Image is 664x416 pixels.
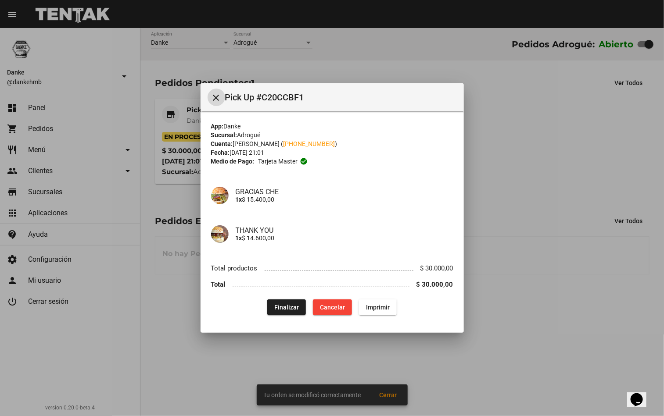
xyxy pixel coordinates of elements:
[359,299,397,315] button: Imprimir
[627,381,655,407] iframe: chat widget
[274,304,299,311] span: Finalizar
[211,187,229,204] img: f44e3677-93e0-45e7-9b22-8afb0cb9c0b5.png
[211,140,233,147] strong: Cuenta:
[366,304,390,311] span: Imprimir
[211,157,255,166] strong: Medio de Pago:
[208,89,225,106] button: Cerrar
[236,196,453,203] p: $ 15.400,00
[211,132,237,139] strong: Sucursal:
[313,299,352,315] button: Cancelar
[211,139,453,148] div: [PERSON_NAME] ( )
[225,90,457,104] span: Pick Up #C20CCBF1
[211,123,224,130] strong: App:
[211,148,453,157] div: [DATE] 21:01
[211,131,453,139] div: Adrogué
[258,157,298,166] span: Tarjeta master
[267,299,306,315] button: Finalizar
[236,235,453,242] p: $ 14.600,00
[211,277,453,293] li: Total $ 30.000,00
[284,140,335,147] a: [PHONE_NUMBER]
[211,149,230,156] strong: Fecha:
[211,225,229,243] img: 48a15a04-7897-44e6-b345-df5d36d107ba.png
[236,188,453,196] h4: GRACIAS CHE
[236,235,242,242] b: 1x
[300,157,308,165] mat-icon: check_circle
[320,304,345,311] span: Cancelar
[236,226,453,235] h4: THANK YOU
[236,196,242,203] b: 1x
[211,122,453,131] div: Danke
[211,260,453,277] li: Total productos $ 30.000,00
[211,92,222,103] mat-icon: Cerrar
